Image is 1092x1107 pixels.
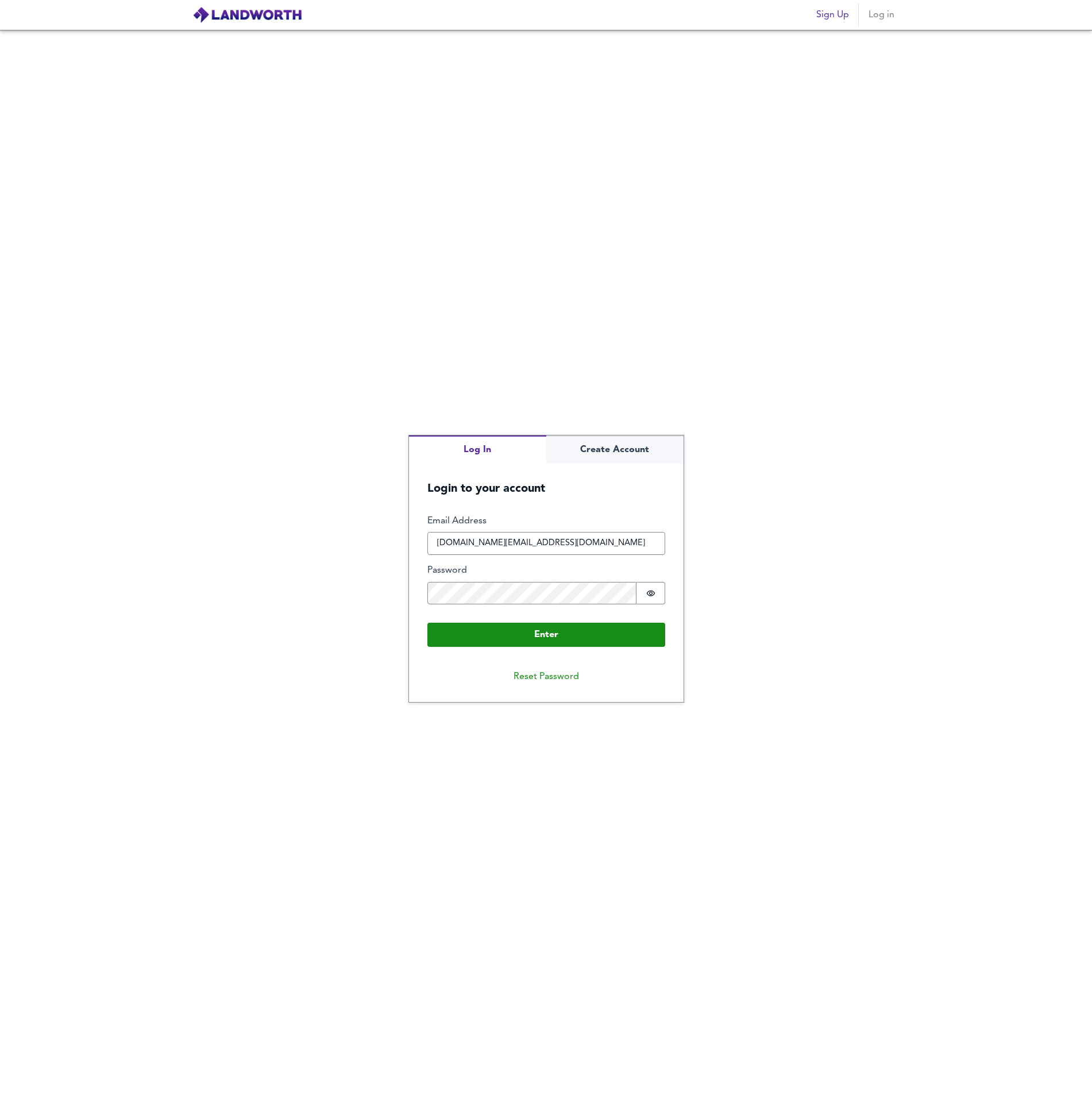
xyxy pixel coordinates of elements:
span: Sign Up [816,7,849,23]
input: e.g. joe@bloggs.com [427,532,665,555]
button: Show password [636,582,665,605]
button: Enter [427,623,665,647]
button: Reset Password [504,665,588,688]
button: Log In [409,435,546,464]
button: Log in [863,3,900,26]
label: Password [427,564,665,577]
button: Sign Up [812,3,854,26]
img: logo [192,6,302,24]
button: Create Account [546,435,684,464]
h5: Login to your account [409,464,684,496]
span: Log in [868,7,896,23]
label: Email Address [427,515,665,528]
